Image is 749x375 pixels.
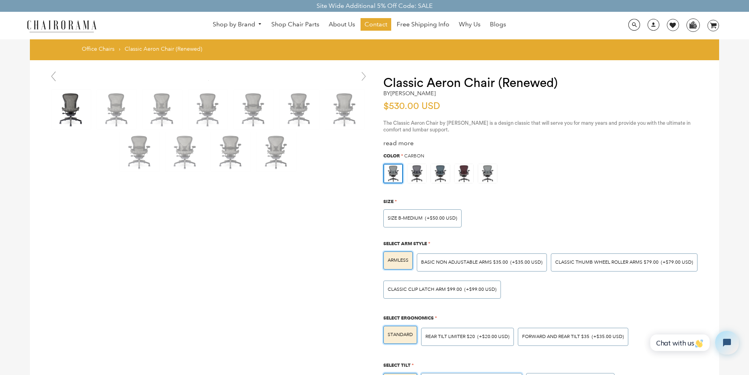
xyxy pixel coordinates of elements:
span: (+$79.00 USD) [661,260,693,265]
span: Blogs [490,20,506,29]
img: Classic Aeron Chair (Renewed) - chairorama [143,90,182,129]
span: Size [383,198,394,204]
span: SIZE B-MEDIUM [388,215,423,221]
span: ARMLESS [388,257,409,263]
a: Classic Aeron Chair (Renewed) - chairorama [208,76,209,83]
img: Classic Aeron Chair (Renewed) - chairorama [280,90,319,129]
iframe: Tidio Chat [644,324,745,361]
span: Classic Aeron Chair (Renewed) [125,45,202,52]
span: Carbon [404,153,424,159]
img: Classic Aeron Chair (Renewed) - chairorama [188,90,228,129]
span: STANDARD [388,332,413,338]
img: Classic Aeron Chair (Renewed) - chairorama [234,90,273,129]
span: Color [383,153,400,159]
span: Why Us [459,20,480,29]
img: Classic Aeron Chair (Renewed) - chairorama [208,80,209,81]
nav: breadcrumbs [82,45,205,56]
img: https://apo-admin.mageworx.com/front/img/chairorama.myshopify.com/ae6848c9e4cbaa293e2d516f385ec6e... [384,164,402,183]
a: Why Us [455,18,484,31]
img: https://apo-admin.mageworx.com/front/img/chairorama.myshopify.com/934f279385142bb1386b89575167202... [431,164,450,183]
img: Classic Aeron Chair (Renewed) - chairorama [52,90,91,129]
img: Classic Aeron Chair (Renewed) - chairorama [97,90,136,129]
span: $530.00 USD [383,102,440,111]
span: Forward And Rear Tilt $35 [522,334,589,340]
div: read more [383,139,703,148]
a: [PERSON_NAME] [390,90,436,97]
img: Classic Aeron Chair (Renewed) - chairorama [257,132,296,172]
img: Classic Aeron Chair (Renewed) - chairorama [325,90,364,129]
a: Shop Chair Parts [267,18,323,31]
img: Classic Aeron Chair (Renewed) - chairorama [211,132,250,172]
img: Classic Aeron Chair (Renewed) - chairorama [166,132,205,172]
a: Shop by Brand [209,18,266,31]
span: (+$35.00 USD) [592,334,624,339]
span: › [119,45,120,52]
span: About Us [329,20,355,29]
a: Contact [361,18,391,31]
span: Select Ergonomics [383,315,434,321]
img: Classic Aeron Chair (Renewed) - chairorama [120,132,159,172]
span: (+$20.00 USD) [477,334,510,339]
a: Free Shipping Info [393,18,453,31]
img: https://apo-admin.mageworx.com/front/img/chairorama.myshopify.com/f0a8248bab2644c909809aada6fe08d... [455,164,473,183]
a: About Us [325,18,359,31]
span: Free Shipping Info [397,20,449,29]
span: BASIC NON ADJUSTABLE ARMS $35.00 [421,259,508,265]
span: Select Arm Style [383,240,427,246]
span: Rear Tilt Limiter $20 [425,334,475,340]
img: https://apo-admin.mageworx.com/front/img/chairorama.myshopify.com/ae6848c9e4cbaa293e2d516f385ec6e... [478,164,497,183]
nav: DesktopNavigation [134,18,584,33]
span: Contact [364,20,387,29]
span: Shop Chair Parts [271,20,319,29]
h1: Classic Aeron Chair (Renewed) [383,76,703,90]
a: Blogs [486,18,510,31]
img: https://apo-admin.mageworx.com/front/img/chairorama.myshopify.com/f520d7dfa44d3d2e85a5fe9a0a95ca9... [407,164,426,183]
span: (+$35.00 USD) [510,260,543,265]
span: (+$99.00 USD) [464,287,497,292]
span: The Classic Aeron Chair by [PERSON_NAME] is a design classic that will serve you for many years a... [383,120,690,132]
img: WhatsApp_Image_2024-07-12_at_16.23.01.webp [687,19,699,31]
img: chairorama [22,19,101,33]
h2: by [383,90,436,97]
span: Select Tilt [383,362,410,368]
span: (+$50.00 USD) [425,216,457,221]
a: Office Chairs [82,45,114,52]
span: Classic Thumb Wheel Roller Arms $79.00 [555,259,659,265]
span: Classic Clip Latch Arm $99.00 [388,286,462,292]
